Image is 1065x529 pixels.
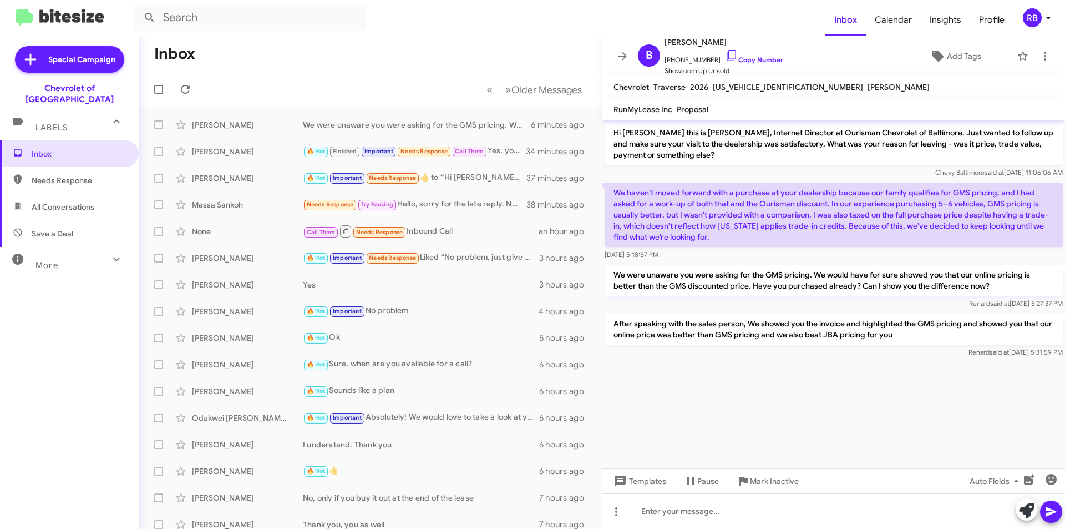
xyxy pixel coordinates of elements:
span: 🔥 Hot [307,361,326,368]
div: 7 hours ago [539,492,593,503]
span: Older Messages [511,84,582,96]
span: 🔥 Hot [307,254,326,261]
div: 38 minutes ago [526,199,593,210]
div: 5 hours ago [539,332,593,344]
span: « [486,83,493,97]
span: » [505,83,511,97]
span: Needs Response [356,229,403,236]
span: Save a Deal [32,228,73,239]
span: Needs Response [400,148,448,155]
div: [PERSON_NAME] [192,146,303,157]
button: Auto Fields [961,471,1032,491]
span: [US_VEHICLE_IDENTIFICATION_NUMBER] [713,82,863,92]
span: 🔥 Hot [307,467,326,475]
a: Inbox [825,4,866,36]
span: Inbox [32,148,126,159]
div: [PERSON_NAME] [192,119,303,130]
span: [PERSON_NAME] [868,82,930,92]
div: 34 minutes ago [526,146,593,157]
span: Pause [697,471,719,491]
div: 6 hours ago [539,466,593,477]
div: [PERSON_NAME] [192,306,303,317]
div: [PERSON_NAME] [192,253,303,264]
div: 4 hours ago [539,306,593,317]
span: Important [333,308,362,315]
span: B [646,47,653,64]
div: [PERSON_NAME] [192,492,303,503]
div: [PERSON_NAME] [192,332,303,344]
span: Renard [DATE] 5:27:37 PM [969,299,1063,308]
nav: Page navigation example [480,78,589,101]
a: Profile [970,4,1013,36]
div: 3 hours ago [539,253,593,264]
span: Important [333,254,362,261]
div: I understand. Thank you [303,439,539,450]
div: Hello, sorry for the late reply. No, everything was fine. I just have a emergency with my daughte... [303,198,526,211]
button: Add Tags [898,46,1012,66]
span: said at [990,299,1010,308]
span: Traverse [653,82,686,92]
span: Chevrolet [613,82,649,92]
button: Templates [602,471,675,491]
button: Mark Inactive [728,471,808,491]
div: No, only if you buy it out at the end of the lease [303,492,539,503]
div: Yes [303,279,539,290]
span: 2026 [690,82,708,92]
div: 6 hours ago [539,386,593,397]
p: Hi [PERSON_NAME] this is [PERSON_NAME], Internet Director at Ourisman Chevrolet of Baltimore. Jus... [605,123,1063,165]
span: Labels [35,123,68,133]
div: ​👍​ to “ Hi [PERSON_NAME] this is [PERSON_NAME], Internet Director at Ourisman Chevrolet of Balti... [303,172,526,184]
span: Auto Fields [970,471,1023,491]
input: Search [134,4,367,31]
div: Sure, when are you available for a call? [303,358,539,371]
div: Yes, you can give me a call. [303,145,526,158]
div: RB [1023,8,1042,27]
span: Templates [611,471,666,491]
span: Important [364,148,393,155]
button: Pause [675,471,728,491]
span: Call Them [307,229,336,236]
button: Next [499,78,589,101]
div: 37 minutes ago [526,173,593,184]
span: Chevy Baltimore [DATE] 11:06:06 AM [935,168,1063,177]
span: Showroom Up Unsold [665,66,783,77]
div: Sounds like a plan [303,385,539,397]
span: [DATE] 5:18:57 PM [605,250,658,259]
a: Special Campaign [15,46,124,73]
div: 3 hours ago [539,279,593,290]
div: 6 minutes ago [531,119,593,130]
div: [PERSON_NAME] [192,386,303,397]
div: 6 hours ago [539,412,593,424]
button: Previous [480,78,499,101]
span: Mark Inactive [750,471,799,491]
span: Call Them [455,148,484,155]
span: Renard [DATE] 5:31:59 PM [968,348,1063,356]
span: 🔥 Hot [307,387,326,395]
span: Needs Response [32,175,126,186]
span: Finished [333,148,357,155]
span: [PHONE_NUMBER] [665,49,783,66]
div: We were unaware you were asking for the GMS pricing. We would have for sure showed you that our o... [303,119,531,130]
div: [PERSON_NAME] [192,439,303,450]
span: 🔥 Hot [307,334,326,341]
span: said at [985,168,1004,177]
span: Important [333,414,362,421]
span: 🔥 Hot [307,148,326,155]
button: RB [1013,8,1053,27]
span: Try Pausing [361,201,393,208]
span: [PERSON_NAME] [665,36,783,49]
div: [PERSON_NAME] [192,279,303,290]
span: 🔥 Hot [307,308,326,315]
div: 6 hours ago [539,359,593,370]
div: Inbound Call [303,224,539,238]
span: More [35,260,58,270]
div: an hour ago [539,226,593,237]
span: Needs Response [369,174,416,182]
span: Important [333,174,362,182]
h1: Inbox [154,45,195,63]
div: Massa Sankoh [192,199,303,210]
p: We haven’t moved forward with a purchase at your dealership because our family qualifies for GMS ... [605,183,1063,247]
p: We were unaware you were asking for the GMS pricing. We would have for sure showed you that our o... [605,265,1063,296]
div: 6 hours ago [539,439,593,450]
